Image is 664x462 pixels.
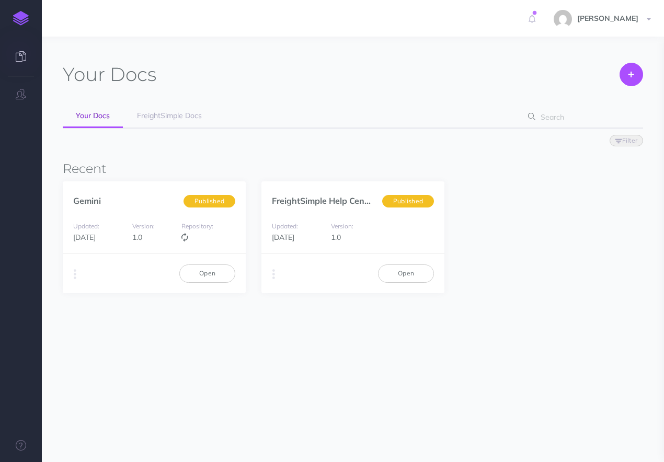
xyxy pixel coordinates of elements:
button: Filter [610,135,643,146]
span: 1.0 [132,233,142,242]
h1: Docs [63,63,156,86]
a: FreightSimple Help Cen... [272,195,371,206]
span: Your [63,63,105,86]
i: More actions [74,267,76,282]
i: More actions [272,267,275,282]
input: Search [537,108,627,126]
span: [PERSON_NAME] [572,14,644,23]
span: [DATE] [272,233,294,242]
small: Version: [331,222,353,230]
h3: Recent [63,162,643,176]
span: [DATE] [73,233,96,242]
span: 1.0 [331,233,341,242]
small: Updated: [272,222,298,230]
a: Your Docs [63,105,123,128]
a: FreightSimple Docs [124,105,215,128]
a: Open [378,264,434,282]
small: Updated: [73,222,99,230]
a: Open [179,264,235,282]
small: Version: [132,222,155,230]
img: logo-mark.svg [13,11,29,26]
span: Your Docs [76,111,110,120]
img: e2c8ac90fceaec83622672e373184af8.jpg [554,10,572,28]
small: Repository: [181,222,213,230]
span: FreightSimple Docs [137,111,202,120]
a: Gemini [73,195,101,206]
